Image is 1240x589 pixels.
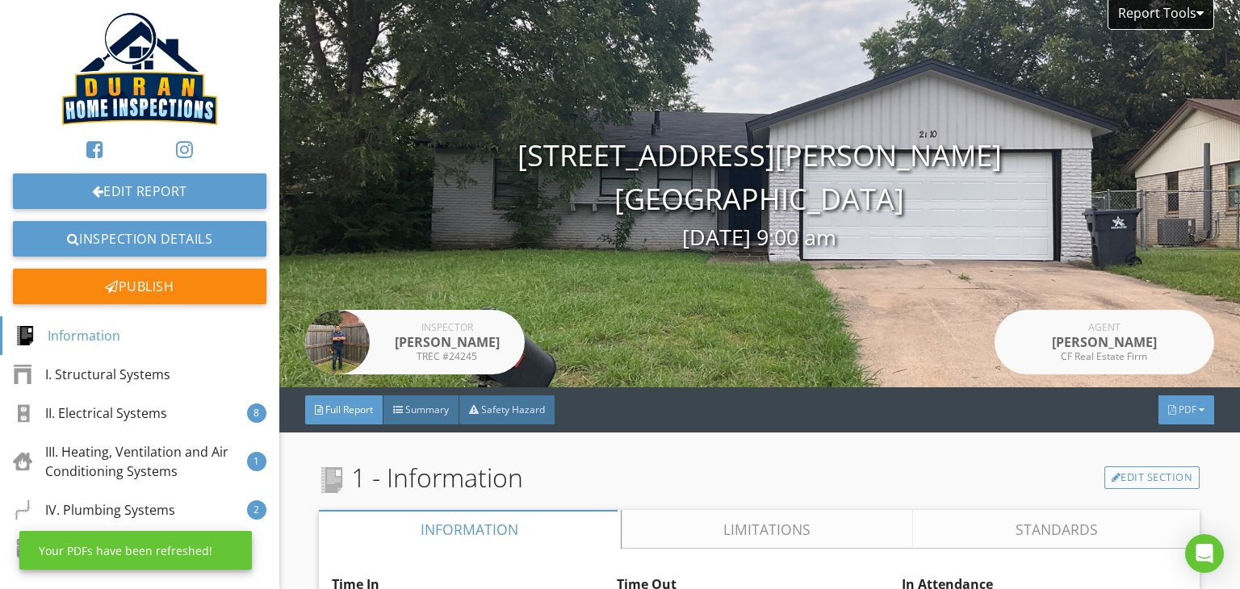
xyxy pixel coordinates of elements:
div: II. Electrical Systems [13,403,167,423]
span: 1 - Information [319,458,523,497]
div: III. Heating, Ventilation and Air Conditioning Systems [13,442,247,481]
div: [PERSON_NAME] [383,332,512,352]
a: Inspector [PERSON_NAME] TREC #24245 [305,310,525,374]
div: TREC #24245 [383,352,512,361]
span: Full Report [325,403,373,416]
div: Agent [1040,323,1169,332]
div: V. Appliances [13,539,126,558]
div: 2 [247,500,266,520]
span: Safety Hazard [481,403,545,416]
div: [DATE] 9:00 am [279,221,1240,254]
a: Standards [914,510,1200,549]
a: Edit Report [13,173,266,209]
div: 8 [247,403,266,423]
span: PDF [1179,403,1196,416]
span: Summary [405,403,449,416]
div: 1 [247,452,266,471]
img: jose.jpg [305,310,370,374]
div: IV. Plumbing Systems [13,500,175,520]
img: Asset_2.png [62,13,217,125]
a: Limitations [622,510,914,549]
div: Information [15,326,120,345]
div: Open Intercom Messenger [1185,534,1224,573]
a: Edit Section [1104,466,1200,489]
div: Inspector [383,323,512,332]
div: Publish [13,269,266,304]
div: CF Real Estate Firm [1040,352,1169,361]
div: [PERSON_NAME] [1040,332,1169,352]
div: I. Structural Systems [13,365,170,384]
a: Inspection Details [13,221,266,257]
div: Your PDFs have been refreshed! [39,542,212,559]
div: [STREET_ADDRESS][PERSON_NAME] [GEOGRAPHIC_DATA] [279,134,1240,254]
